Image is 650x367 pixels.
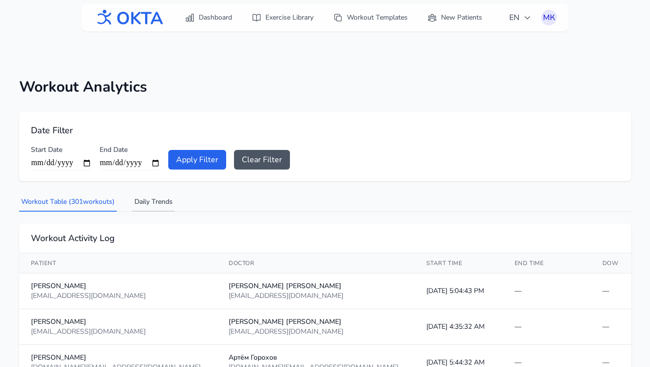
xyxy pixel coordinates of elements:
[31,327,205,337] div: [EMAIL_ADDRESS][DOMAIN_NAME]
[132,193,175,212] button: Daily Trends
[229,327,403,337] div: [EMAIL_ADDRESS][DOMAIN_NAME]
[93,5,164,30] img: OKTA logo
[229,353,403,363] div: Артём Горохов
[229,291,403,301] div: [EMAIL_ADDRESS][DOMAIN_NAME]
[229,317,403,327] div: [PERSON_NAME] [PERSON_NAME]
[234,150,290,170] button: Clear Filter
[31,317,205,327] div: [PERSON_NAME]
[31,145,92,155] label: Start Date
[246,9,319,26] a: Exercise Library
[503,253,591,273] th: End Time
[541,10,557,25] button: МК
[421,9,488,26] a: New Patients
[591,309,631,345] td: —
[217,253,415,273] th: Doctor
[31,291,205,301] div: [EMAIL_ADDRESS][DOMAIN_NAME]
[19,193,117,212] button: Workout Table (301workouts)
[503,273,591,309] td: —
[509,12,531,24] span: EN
[31,123,620,137] h2: Date Filter
[415,273,502,309] td: [DATE] 5:04:43 PM
[179,9,238,26] a: Dashboard
[168,150,226,170] button: Apply Filter
[415,309,502,345] td: [DATE] 4:35:32 AM
[229,281,403,291] div: [PERSON_NAME] [PERSON_NAME]
[503,8,537,27] button: EN
[327,9,414,26] a: Workout Templates
[31,281,205,291] div: [PERSON_NAME]
[415,253,502,273] th: Start Time
[100,145,160,155] label: End Date
[503,309,591,345] td: —
[591,273,631,309] td: —
[591,253,631,273] th: DOW
[31,231,620,245] h2: Workout Activity Log
[19,78,631,96] h1: Workout Analytics
[31,353,205,363] div: [PERSON_NAME]
[19,253,217,273] th: Patient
